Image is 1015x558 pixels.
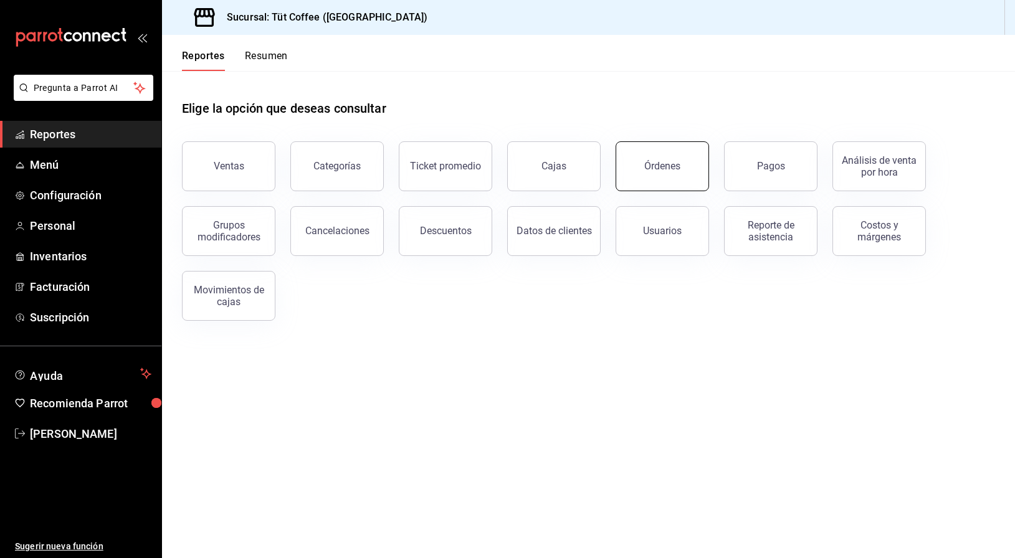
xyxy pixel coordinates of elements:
button: Movimientos de cajas [182,271,275,321]
div: Análisis de venta por hora [841,154,918,178]
button: Categorías [290,141,384,191]
button: Pregunta a Parrot AI [14,75,153,101]
span: Menú [30,156,151,173]
button: Usuarios [616,206,709,256]
div: Ticket promedio [410,160,481,172]
button: Datos de clientes [507,206,601,256]
div: Categorías [313,160,361,172]
div: Cancelaciones [305,225,369,237]
span: Suscripción [30,309,151,326]
button: Cancelaciones [290,206,384,256]
span: Recomienda Parrot [30,395,151,412]
div: Descuentos [420,225,472,237]
span: Personal [30,217,151,234]
div: Ventas [214,160,244,172]
div: Costos y márgenes [841,219,918,243]
div: Órdenes [644,160,680,172]
span: Ayuda [30,366,135,381]
div: Cajas [541,160,566,172]
div: Pagos [757,160,785,172]
button: Grupos modificadores [182,206,275,256]
button: Descuentos [399,206,492,256]
button: Ventas [182,141,275,191]
button: Órdenes [616,141,709,191]
div: Grupos modificadores [190,219,267,243]
button: Costos y márgenes [832,206,926,256]
div: Usuarios [643,225,682,237]
span: Sugerir nueva función [15,540,151,553]
h3: Sucursal: Tüt Coffee ([GEOGRAPHIC_DATA]) [217,10,427,25]
div: Movimientos de cajas [190,284,267,308]
button: Análisis de venta por hora [832,141,926,191]
span: [PERSON_NAME] [30,425,151,442]
button: Resumen [245,50,288,71]
button: Ticket promedio [399,141,492,191]
div: Reporte de asistencia [732,219,809,243]
button: Pagos [724,141,817,191]
span: Pregunta a Parrot AI [34,82,134,95]
button: Reportes [182,50,225,71]
div: Datos de clientes [517,225,592,237]
button: Cajas [507,141,601,191]
button: open_drawer_menu [137,32,147,42]
span: Inventarios [30,248,151,265]
span: Configuración [30,187,151,204]
div: navigation tabs [182,50,288,71]
h1: Elige la opción que deseas consultar [182,99,386,118]
span: Reportes [30,126,151,143]
a: Pregunta a Parrot AI [9,90,153,103]
span: Facturación [30,278,151,295]
button: Reporte de asistencia [724,206,817,256]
